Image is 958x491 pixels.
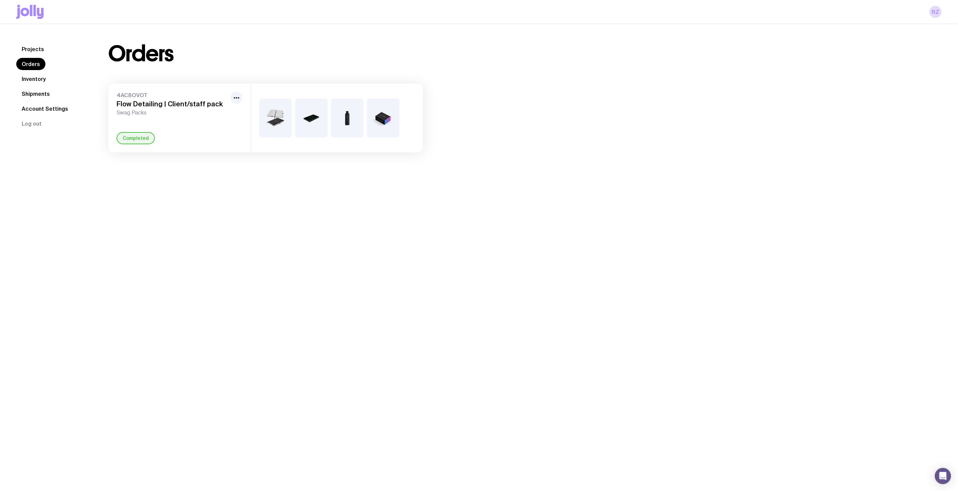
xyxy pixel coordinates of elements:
[930,6,942,18] a: RZ
[935,468,951,484] div: Open Intercom Messenger
[117,109,228,116] span: Swag Packs
[16,58,45,70] a: Orders
[16,118,47,130] button: Log out
[117,100,228,108] h3: Flow Detailing | Client/staff pack
[117,92,228,99] span: 4AC8OVOT
[16,103,74,115] a: Account Settings
[16,88,55,100] a: Shipments
[16,43,49,55] a: Projects
[16,73,51,85] a: Inventory
[108,43,174,65] h1: Orders
[117,132,155,144] div: Completed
